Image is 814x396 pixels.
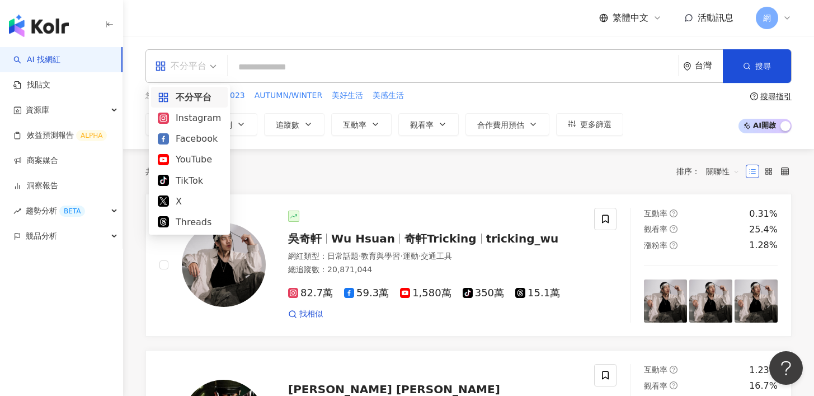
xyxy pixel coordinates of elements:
[158,132,221,146] div: Facebook
[155,60,166,72] span: appstore
[13,80,50,91] a: 找貼文
[477,120,524,129] span: 合作費用預估
[580,120,611,129] span: 更多篩選
[749,208,778,220] div: 0.31%
[331,232,395,245] span: Wu Hsuan
[158,90,221,104] div: 不分平台
[26,97,49,123] span: 資源庫
[404,232,477,245] span: 奇軒Tricking
[344,287,389,299] span: 59.3萬
[486,232,559,245] span: tricking_wu
[749,223,778,236] div: 25.4%
[182,223,266,307] img: KOL Avatar
[26,223,57,249] span: 競品分析
[670,241,677,249] span: question-circle
[327,251,359,260] span: 日常話題
[155,57,206,75] div: 不分平台
[361,251,400,260] span: 教育與學習
[644,241,667,250] span: 漲粉率
[332,90,363,101] span: 美好生活
[398,113,459,136] button: 觀看率
[723,49,791,83] button: 搜尋
[288,251,581,262] div: 網紅類型 ：
[359,251,361,260] span: ·
[145,194,792,337] a: KOL Avatar吳奇軒Wu Hsuan奇軒Trickingtricking_wu網紅類型：日常話題·教育與學習·運動·交通工具總追蹤數：20,871,04482.7萬59.3萬1,580萬3...
[644,279,687,323] img: post-image
[735,279,778,323] img: post-image
[400,251,402,260] span: ·
[13,207,21,215] span: rise
[750,92,758,100] span: question-circle
[264,113,324,136] button: 追蹤數
[145,167,198,176] div: 共 筆
[613,12,648,24] span: 繁體中文
[288,383,500,396] span: [PERSON_NAME] [PERSON_NAME]
[158,174,221,188] div: TikTok
[698,12,733,23] span: 活動訊息
[755,62,771,71] span: 搜尋
[556,113,623,136] button: 更多篩選
[695,61,723,71] div: 台灣
[9,15,69,37] img: logo
[254,90,323,102] button: AUTUMN/WINTER
[749,364,778,376] div: 1.23%
[760,92,792,101] div: 搜尋指引
[158,152,221,166] div: YouTube
[683,62,691,71] span: environment
[13,130,107,141] a: 效益預測報告ALPHA
[288,309,323,320] a: 找相似
[288,264,581,276] div: 總追蹤數 ： 20,871,044
[421,251,452,260] span: 交通工具
[676,162,746,180] div: 排序：
[158,194,221,208] div: X
[463,287,504,299] span: 350萬
[26,198,85,223] span: 趨勢分析
[13,180,58,192] a: 洞察報告
[670,366,677,374] span: question-circle
[410,120,434,129] span: 觀看率
[418,251,421,260] span: ·
[400,287,451,299] span: 1,580萬
[373,90,404,101] span: 美感生活
[205,113,257,136] button: 性別
[145,90,200,101] span: 您可能感興趣：
[749,380,778,392] div: 16.7%
[769,351,803,385] iframe: Help Scout Beacon - Open
[644,381,667,390] span: 觀看率
[515,287,560,299] span: 15.1萬
[158,215,221,229] div: Threads
[288,287,333,299] span: 82.7萬
[403,251,418,260] span: 運動
[59,206,85,217] div: BETA
[670,225,677,233] span: question-circle
[372,90,404,102] button: 美感生活
[276,120,299,129] span: 追蹤數
[689,279,732,323] img: post-image
[644,365,667,374] span: 互動率
[158,111,221,125] div: Instagram
[670,381,677,389] span: question-circle
[331,113,392,136] button: 互動率
[749,239,778,251] div: 1.28%
[255,90,322,101] span: AUTUMN/WINTER
[331,90,364,102] button: 美好生活
[763,12,771,24] span: 網
[299,309,323,320] span: 找相似
[145,113,198,136] button: 類型
[465,113,549,136] button: 合作費用預估
[644,209,667,218] span: 互動率
[13,54,60,66] a: searchAI 找網紅
[670,209,677,217] span: question-circle
[288,232,322,245] span: 吳奇軒
[644,225,667,234] span: 觀看率
[706,162,740,180] span: 關聯性
[13,155,58,166] a: 商案媒合
[158,92,169,103] span: appstore
[343,120,366,129] span: 互動率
